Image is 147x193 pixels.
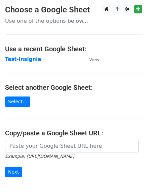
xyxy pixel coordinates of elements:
[82,56,99,62] a: View
[5,129,142,137] h4: Copy/paste a Google Sheet URL:
[5,140,139,152] input: Paste your Google Sheet URL here
[5,154,74,159] small: Example: [URL][DOMAIN_NAME]
[5,167,22,177] input: Next
[5,56,41,62] a: Test-insignia
[5,45,142,53] h4: Use a recent Google Sheet:
[5,17,142,24] p: Use one of the options below...
[5,83,142,91] h4: Select another Google Sheet:
[5,96,30,107] a: Select...
[89,57,99,62] small: View
[5,5,142,15] h3: Choose a Google Sheet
